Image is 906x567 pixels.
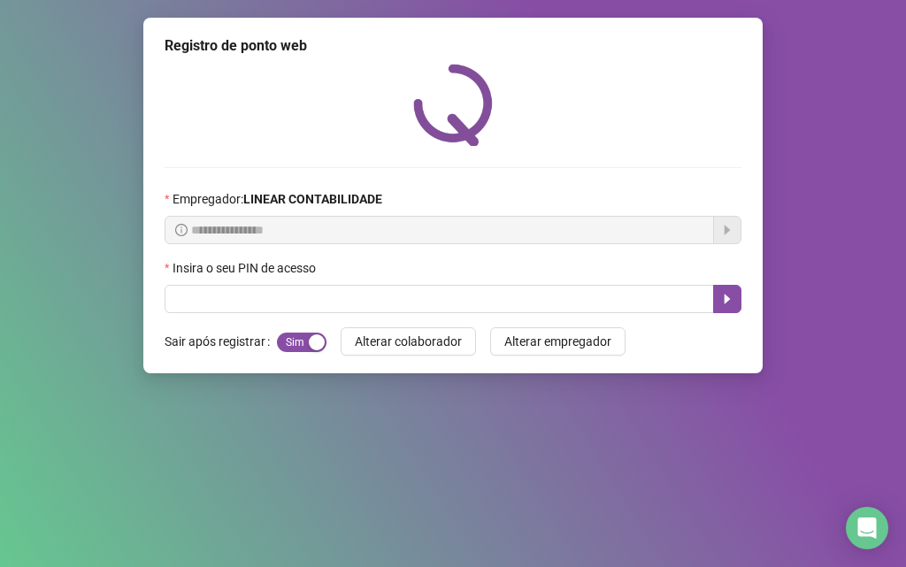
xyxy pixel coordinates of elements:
[720,292,734,306] span: caret-right
[173,189,382,209] span: Empregador :
[413,64,493,146] img: QRPoint
[504,332,611,351] span: Alterar empregador
[243,192,382,206] strong: LINEAR CONTABILIDADE
[846,507,888,549] div: Open Intercom Messenger
[165,35,741,57] div: Registro de ponto web
[341,327,476,356] button: Alterar colaborador
[355,332,462,351] span: Alterar colaborador
[165,327,277,356] label: Sair após registrar
[175,224,188,236] span: info-circle
[165,258,327,278] label: Insira o seu PIN de acesso
[490,327,626,356] button: Alterar empregador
